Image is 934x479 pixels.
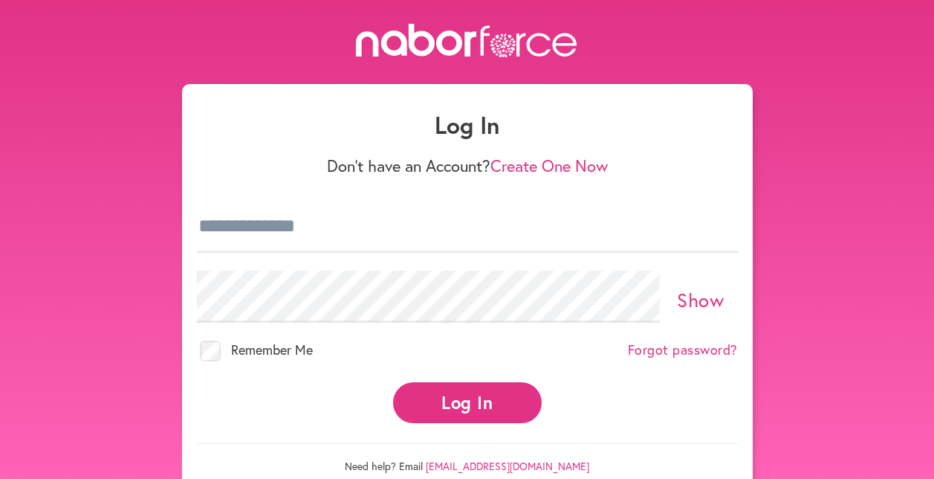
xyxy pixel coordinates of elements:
[490,155,608,176] a: Create One Now
[628,342,738,359] a: Forgot password?
[426,459,589,473] a: [EMAIL_ADDRESS][DOMAIN_NAME]
[197,443,738,473] p: Need help? Email
[197,111,738,139] h1: Log In
[197,156,738,176] p: Don't have an Account?
[393,382,542,423] button: Log In
[231,341,313,359] span: Remember Me
[677,287,724,312] a: Show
